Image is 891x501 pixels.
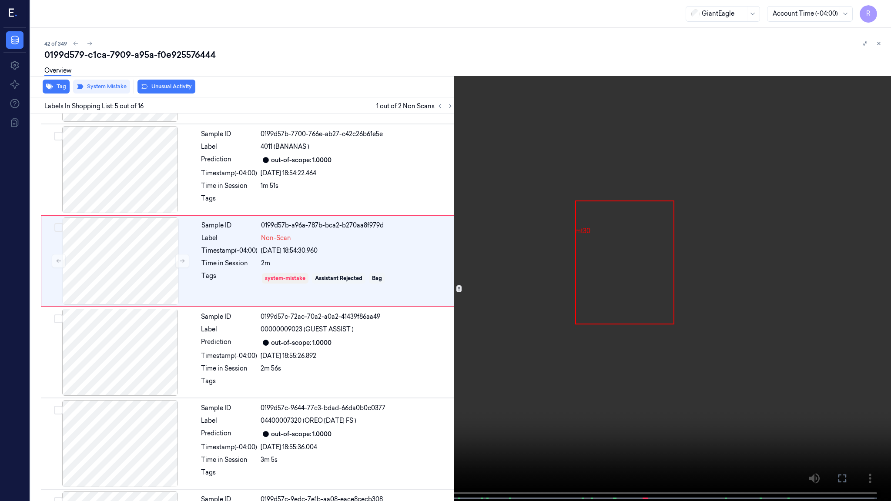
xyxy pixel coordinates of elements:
[44,49,884,61] div: 0199d579-c1ca-7909-a95a-f0e925576444
[44,40,67,47] span: 42 of 349
[261,325,354,334] span: 00000009023 (GUEST ASSIST )
[54,223,63,232] button: Select row
[201,142,257,151] div: Label
[261,181,454,190] div: 1m 51s
[201,443,257,452] div: Timestamp (-04:00)
[54,314,63,323] button: Select row
[201,364,257,373] div: Time in Session
[201,234,258,243] div: Label
[201,259,258,268] div: Time in Session
[261,169,454,178] div: [DATE] 18:54:22.464
[261,246,453,255] div: [DATE] 18:54:30.960
[261,364,454,373] div: 2m 56s
[201,194,257,208] div: Tags
[261,234,291,243] span: Non-Scan
[372,274,382,282] div: Bag
[860,5,877,23] button: R
[261,259,453,268] div: 2m
[261,221,453,230] div: 0199d57b-a96a-787b-bca2-b270aa8f979d
[201,468,257,482] div: Tags
[261,455,454,464] div: 3m 5s
[201,155,257,165] div: Prediction
[261,416,356,425] span: 04400007320 (OREO [DATE] FS )
[201,246,258,255] div: Timestamp (-04:00)
[271,156,332,165] div: out-of-scope: 1.0000
[201,455,257,464] div: Time in Session
[201,271,258,285] div: Tags
[201,404,257,413] div: Sample ID
[261,142,309,151] span: 4011 (BANANAS )
[261,312,454,321] div: 0199d57c-72ac-70a2-a0a2-41439f86aa49
[376,101,456,111] span: 1 out of 2 Non Scans
[44,102,144,111] span: Labels In Shopping List: 5 out of 16
[54,132,63,140] button: Select row
[137,80,195,94] button: Unusual Activity
[201,221,258,230] div: Sample ID
[201,181,257,190] div: Time in Session
[261,443,454,452] div: [DATE] 18:55:36.004
[265,274,305,282] div: system-mistake
[271,430,332,439] div: out-of-scope: 1.0000
[201,416,257,425] div: Label
[261,404,454,413] div: 0199d57c-9644-77c3-bdad-66da0b0c0377
[43,80,70,94] button: Tag
[201,377,257,391] div: Tags
[315,274,362,282] div: Assistant Rejected
[44,66,71,76] a: Overview
[201,130,257,139] div: Sample ID
[54,406,63,414] button: Select row
[261,130,454,139] div: 0199d57b-7700-766e-ab27-c42c26b61e5e
[201,169,257,178] div: Timestamp (-04:00)
[201,351,257,361] div: Timestamp (-04:00)
[73,80,130,94] button: System Mistake
[201,429,257,439] div: Prediction
[271,338,332,347] div: out-of-scope: 1.0000
[261,351,454,361] div: [DATE] 18:55:26.892
[201,325,257,334] div: Label
[201,312,257,321] div: Sample ID
[201,337,257,348] div: Prediction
